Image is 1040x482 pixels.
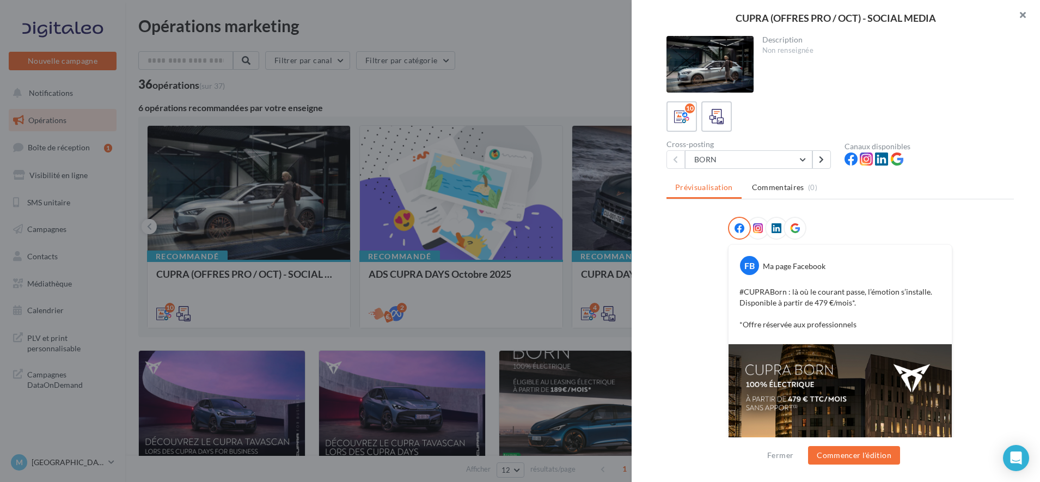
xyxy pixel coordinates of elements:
div: 10 [685,103,695,113]
button: Commencer l'édition [808,446,900,465]
p: #CUPRABorn : là où le courant passe, l’émotion s’installe. Disponible à partir de 479 €/mois*. *O... [739,286,941,330]
div: Description [762,36,1006,44]
span: Commentaires [752,182,804,193]
button: Fermer [763,449,798,462]
div: Non renseignée [762,46,1006,56]
div: Canaux disponibles [845,143,1014,150]
div: Ma page Facebook [763,261,825,272]
div: CUPRA (OFFRES PRO / OCT) - SOCIAL MEDIA [649,13,1023,23]
div: Open Intercom Messenger [1003,445,1029,471]
span: (0) [808,183,817,192]
button: BORN [685,150,812,169]
div: FB [740,256,759,275]
div: Cross-posting [666,141,836,148]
